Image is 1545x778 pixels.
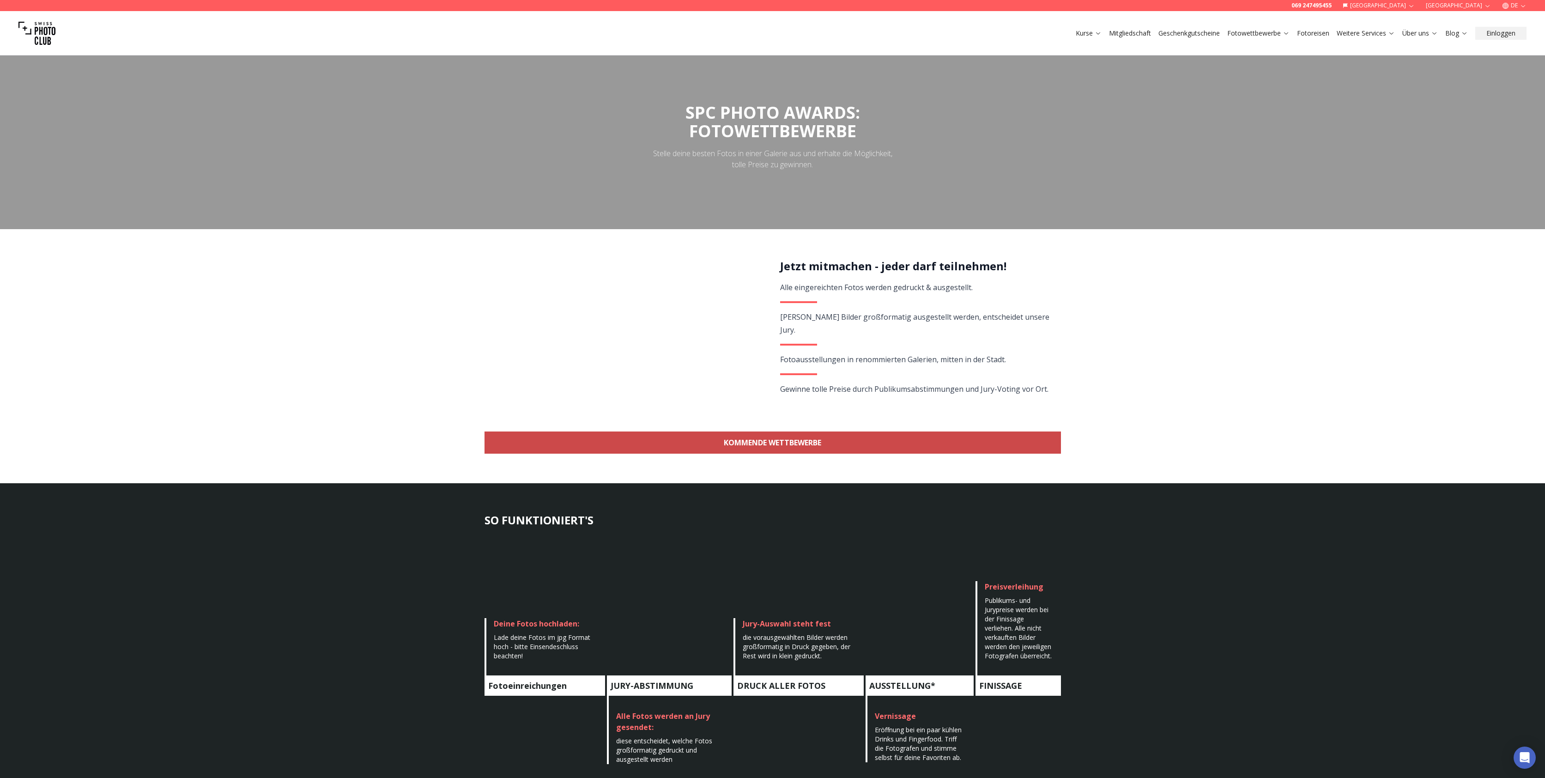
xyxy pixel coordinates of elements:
button: Blog [1442,27,1472,40]
div: Open Intercom Messenger [1514,747,1536,769]
div: Lade deine Fotos im jpg Format hoch - bitte Einsendeschluss beachten! [494,633,598,661]
button: Mitgliedschaft [1105,27,1155,40]
a: Fotoreisen [1297,29,1329,38]
a: Geschenkgutscheine [1158,29,1220,38]
span: [PERSON_NAME] Bilder großformatig ausgestellt werden, entscheidet unsere Jury. [780,312,1049,335]
a: Kurse [1076,29,1102,38]
span: Eröffnung bei ein paar kühlen Drinks und Fingerfood. Triff die Fotografen und stimme selbst für d... [875,725,962,762]
a: Fotowettbewerbe [1227,29,1290,38]
span: Alle eingereichten Fotos werden gedruckt & ausgestellt. [780,282,973,292]
span: Vernissage [875,711,916,721]
span: die vorausgewählten Bilder werden großformatig in Druck gegeben, der Rest wird in klein gedruckt. [743,633,850,660]
div: Stelle deine besten Fotos in einer Galerie aus und erhalte die Möglichkeit, tolle Preise zu gewin... [647,148,898,170]
h4: DRUCK ALLER FOTOS [733,675,864,696]
a: 069 247495455 [1291,2,1332,9]
span: diese entscheidet, welche Fotos großformatig gedruckt und ausgestellt werden [616,736,712,764]
h4: AUSSTELLUNG* [866,675,974,696]
button: Über uns [1399,27,1442,40]
span: SPC PHOTO AWARDS: [685,101,860,140]
span: Gewinne tolle Preise durch Publikumsabstimmungen und Jury-Voting vor Ort. [780,384,1048,394]
a: KOMMENDE WETTBEWERBE [485,432,1061,454]
button: Geschenkgutscheine [1155,27,1224,40]
h4: JURY-ABSTIMMUNG [607,675,732,696]
div: FOTOWETTBEWERBE [685,122,860,140]
h2: Jetzt mitmachen - jeder darf teilnehmen! [780,259,1050,274]
button: Fotowettbewerbe [1224,27,1293,40]
h4: FINISSAGE [975,675,1060,696]
h3: SO FUNKTIONIERT'S [485,513,1061,528]
span: Preisverleihung [985,582,1043,592]
h4: Fotoeinreichungen [485,675,605,696]
div: Deine Fotos hochladen: [494,618,598,629]
button: Weitere Services [1333,27,1399,40]
img: Swiss photo club [18,15,55,52]
span: Fotoausstellungen in renommierten Galerien, mitten in der Stadt. [780,354,1006,365]
a: Weitere Services [1337,29,1395,38]
button: Kurse [1072,27,1105,40]
a: Blog [1445,29,1468,38]
a: Über uns [1402,29,1438,38]
button: Einloggen [1475,27,1527,40]
span: Publikums- und Jurypreise werden bei der Finissage verliehen. Alle nicht verkauften Bilder werden... [985,596,1052,660]
span: Alle Fotos werden an Jury gesendet: [616,711,710,732]
a: Mitgliedschaft [1109,29,1151,38]
span: Jury-Auswahl steht fest [743,619,831,629]
button: Fotoreisen [1293,27,1333,40]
